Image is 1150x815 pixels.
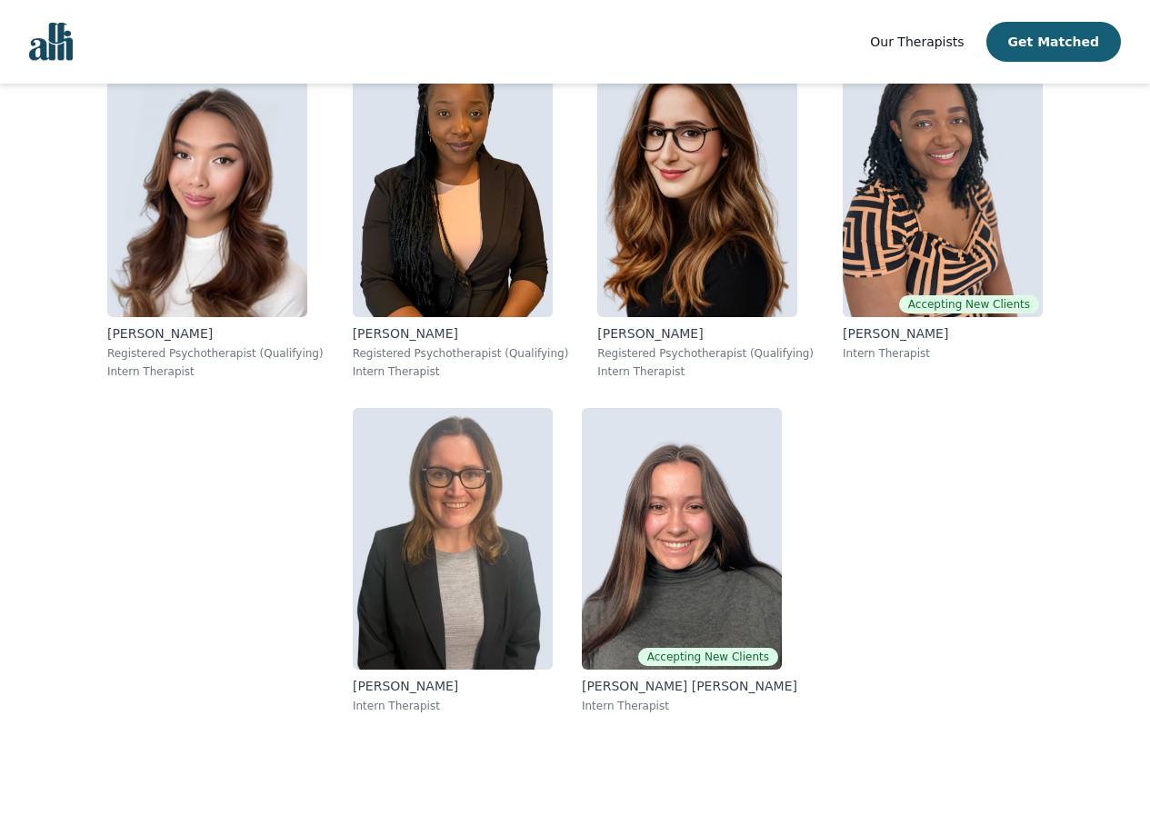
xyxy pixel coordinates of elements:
a: Faith_DanielsAccepting New Clients[PERSON_NAME]Intern Therapist [828,41,1057,393]
a: Our Therapists [870,31,964,53]
p: Intern Therapist [582,699,797,713]
img: Rachelle_Angers Ritacca [582,408,782,670]
p: Intern Therapist [597,364,814,379]
button: Get Matched [986,22,1121,62]
p: Intern Therapist [107,364,324,379]
img: alli logo [29,23,73,61]
p: Registered Psychotherapist (Qualifying) [353,346,569,361]
p: [PERSON_NAME] [843,324,1043,343]
span: Accepting New Clients [899,295,1039,313]
p: Registered Psychotherapist (Qualifying) [107,346,324,361]
a: Natalie_Baillargeon[PERSON_NAME]Registered Psychotherapist (Qualifying)Intern Therapist [583,41,828,393]
img: Natalie_Baillargeon [597,55,797,317]
img: Hazel Erika_Diaz [107,55,307,317]
p: [PERSON_NAME] [353,677,553,695]
img: Molly_Macdermaid [353,408,553,670]
span: Our Therapists [870,35,964,49]
p: [PERSON_NAME] [PERSON_NAME] [582,677,797,695]
p: [PERSON_NAME] [353,324,569,343]
span: Accepting New Clients [638,648,778,666]
p: [PERSON_NAME] [597,324,814,343]
a: Rachelle_Angers RitaccaAccepting New Clients[PERSON_NAME] [PERSON_NAME]Intern Therapist [567,393,812,728]
img: Tamara_Delpratt [353,55,553,317]
p: Intern Therapist [353,364,569,379]
a: Hazel Erika_Diaz[PERSON_NAME]Registered Psychotherapist (Qualifying)Intern Therapist [93,41,338,393]
p: Intern Therapist [353,699,553,713]
p: Registered Psychotherapist (Qualifying) [597,346,814,361]
img: Faith_Daniels [843,55,1043,317]
a: Tamara_Delpratt[PERSON_NAME]Registered Psychotherapist (Qualifying)Intern Therapist [338,41,584,393]
p: Intern Therapist [843,346,1043,361]
p: [PERSON_NAME] [107,324,324,343]
a: Molly_Macdermaid[PERSON_NAME]Intern Therapist [338,393,567,728]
